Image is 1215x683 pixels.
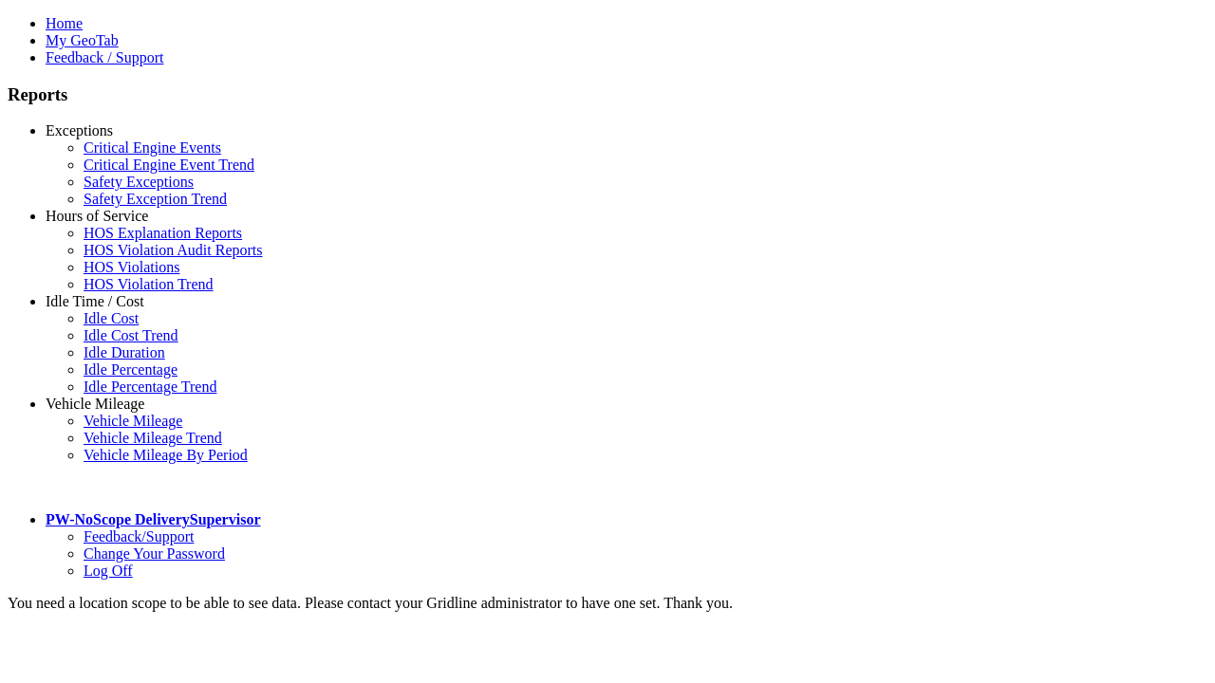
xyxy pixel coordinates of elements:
[84,378,216,395] a: Idle Percentage Trend
[84,344,165,360] a: Idle Duration
[84,276,214,292] a: HOS Violation Trend
[84,191,227,207] a: Safety Exception Trend
[84,413,182,429] a: Vehicle Mileage
[46,511,260,527] a: PW-NoScope DeliverySupervisor
[84,430,222,446] a: Vehicle Mileage Trend
[84,361,178,378] a: Idle Percentage
[46,396,144,412] a: Vehicle Mileage
[46,15,83,31] a: Home
[84,225,242,241] a: HOS Explanation Reports
[84,259,179,275] a: HOS Violations
[46,122,113,138] a: Exceptions
[84,545,225,562] a: Change Your Password
[46,32,119,48] a: My GeoTab
[84,242,263,258] a: HOS Violation Audit Reports
[84,310,139,326] a: Idle Cost
[46,293,144,309] a: Idle Time / Cost
[46,208,148,224] a: Hours of Service
[84,528,194,545] a: Feedback/Support
[84,563,133,579] a: Log Off
[84,174,194,190] a: Safety Exceptions
[84,157,254,173] a: Critical Engine Event Trend
[84,327,178,343] a: Idle Cost Trend
[8,595,1207,612] div: You need a location scope to be able to see data. Please contact your Gridline administrator to h...
[84,139,221,156] a: Critical Engine Events
[46,49,163,65] a: Feedback / Support
[8,84,1207,105] h3: Reports
[84,447,248,463] a: Vehicle Mileage By Period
